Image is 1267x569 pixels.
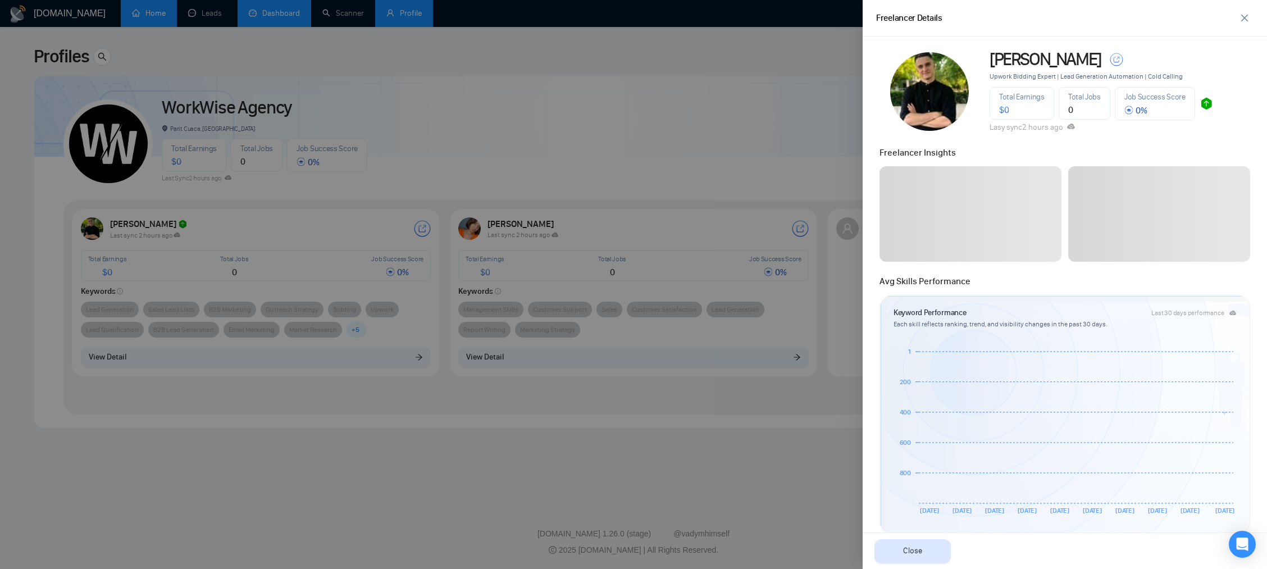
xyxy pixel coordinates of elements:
div: Open Intercom Messenger [1229,531,1256,558]
tspan: [DATE] [1148,506,1167,514]
span: 0 % [1124,105,1147,116]
tspan: [DATE] [1050,506,1069,514]
tspan: [DATE] [985,506,1004,514]
span: 0 [1068,104,1073,115]
tspan: [DATE] [920,506,939,514]
img: hipo [1200,97,1213,110]
a: [PERSON_NAME] [990,50,1213,69]
tspan: [DATE] [1115,506,1134,514]
article: Each skill reflects ranking, trend, and visibility changes in the past 30 days. [894,319,1236,330]
span: $ 0 [999,104,1009,115]
div: Freelancer Details [876,11,942,25]
tspan: [DATE] [952,506,972,514]
tspan: 800 [900,469,911,477]
span: Close [903,545,922,557]
tspan: 600 [900,439,911,447]
article: Keyword Performance [894,307,966,319]
tspan: 1 [908,348,911,356]
tspan: [DATE] [1083,506,1102,514]
span: Freelancer Insights [879,147,956,158]
span: [PERSON_NAME] [990,50,1101,69]
div: Last 30 days performance [1151,309,1224,316]
tspan: 400 [900,408,911,416]
span: Total Jobs [1068,92,1101,102]
span: Total Earnings [999,92,1045,102]
tspan: [DATE] [1018,506,1037,514]
tspan: [DATE] [1181,506,1200,514]
button: Close [874,539,951,563]
span: Job Success Score [1124,92,1186,102]
button: close [1236,9,1254,27]
span: close [1236,13,1253,22]
span: Upwork Bidding Expert | Lead Generation Automation | Cold Calling [990,72,1183,80]
tspan: [DATE] [1215,506,1234,514]
span: Lasy sync 2 hours ago [990,122,1075,132]
span: Avg Skills Performance [879,276,970,286]
img: c1GhTS-bqJaixcOHwmNevH-_OO7yNkG_0n76lLLbxKXmyTfoe6D0Fb-L0fBPhMf9X- [890,52,969,131]
tspan: 200 [900,378,911,386]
